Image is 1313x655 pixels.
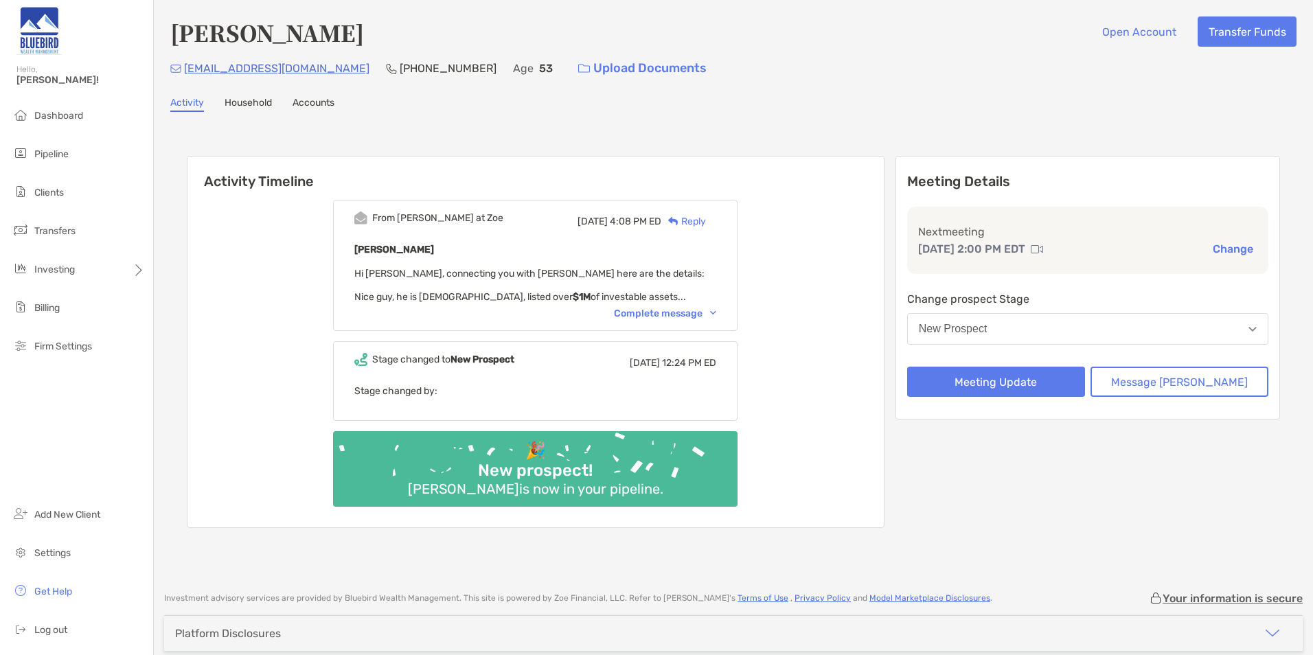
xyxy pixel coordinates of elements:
[12,621,29,637] img: logout icon
[34,586,72,597] span: Get Help
[175,627,281,640] div: Platform Disclosures
[539,60,553,77] p: 53
[293,97,334,112] a: Accounts
[354,211,367,225] img: Event icon
[34,509,100,520] span: Add New Client
[354,353,367,366] img: Event icon
[34,148,69,160] span: Pipeline
[630,357,660,369] span: [DATE]
[12,145,29,161] img: pipeline icon
[578,216,608,227] span: [DATE]
[372,212,503,224] div: From [PERSON_NAME] at Zoe
[12,582,29,599] img: get-help icon
[795,593,851,603] a: Privacy Policy
[1248,327,1257,332] img: Open dropdown arrow
[12,544,29,560] img: settings icon
[1091,16,1187,47] button: Open Account
[710,311,716,315] img: Chevron icon
[919,323,987,335] div: New Prospect
[16,5,62,55] img: Zoe Logo
[12,222,29,238] img: transfers icon
[34,225,76,237] span: Transfers
[170,97,204,112] a: Activity
[402,481,669,497] div: [PERSON_NAME] is now in your pipeline.
[12,106,29,123] img: dashboard icon
[164,593,992,604] p: Investment advisory services are provided by Bluebird Wealth Management . This site is powered by...
[34,187,64,198] span: Clients
[400,60,496,77] p: [PHONE_NUMBER]
[354,268,705,303] span: Hi [PERSON_NAME], connecting you with [PERSON_NAME] here are the details: Nice guy, he is [DEMOGR...
[34,341,92,352] span: Firm Settings
[170,16,364,48] h4: [PERSON_NAME]
[513,60,534,77] p: Age
[1264,625,1281,641] img: icon arrow
[34,264,75,275] span: Investing
[386,63,397,74] img: Phone Icon
[907,290,1268,308] p: Change prospect Stage
[12,299,29,315] img: billing icon
[170,65,181,73] img: Email Icon
[34,624,67,636] span: Log out
[12,260,29,277] img: investing icon
[569,54,716,83] a: Upload Documents
[578,64,590,73] img: button icon
[34,547,71,559] span: Settings
[869,593,990,603] a: Model Marketplace Disclosures
[1198,16,1297,47] button: Transfer Funds
[668,217,678,226] img: Reply icon
[354,244,434,255] b: [PERSON_NAME]
[34,302,60,314] span: Billing
[12,183,29,200] img: clients icon
[907,313,1268,345] button: New Prospect
[907,173,1268,190] p: Meeting Details
[225,97,272,112] a: Household
[573,291,591,303] strong: $1M
[662,357,716,369] span: 12:24 PM ED
[354,382,716,400] p: Stage changed by:
[918,223,1257,240] p: Next meeting
[1031,244,1043,255] img: communication type
[12,337,29,354] img: firm-settings icon
[16,74,145,86] span: [PERSON_NAME]!
[520,441,551,461] div: 🎉
[184,60,369,77] p: [EMAIL_ADDRESS][DOMAIN_NAME]
[907,367,1085,397] button: Meeting Update
[187,157,884,189] h6: Activity Timeline
[738,593,788,603] a: Terms of Use
[614,308,716,319] div: Complete message
[661,214,706,229] div: Reply
[472,461,598,481] div: New prospect!
[1209,242,1257,256] button: Change
[918,240,1025,257] p: [DATE] 2:00 PM EDT
[1163,592,1303,605] p: Your information is secure
[372,354,514,365] div: Stage changed to
[34,110,83,122] span: Dashboard
[450,354,514,365] b: New Prospect
[1091,367,1268,397] button: Message [PERSON_NAME]
[610,216,661,227] span: 4:08 PM ED
[12,505,29,522] img: add_new_client icon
